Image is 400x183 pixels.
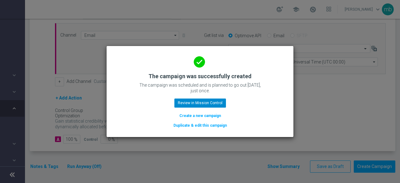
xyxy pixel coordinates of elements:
button: Duplicate & edit this campaign [173,122,227,129]
p: The campaign was scheduled and is planned to go out [DATE], just once. [137,82,262,94]
i: done [194,56,205,68]
button: Review in Mission Control [174,99,226,107]
h2: The campaign was successfully created [148,73,252,80]
button: Create a new campaign [179,112,222,119]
